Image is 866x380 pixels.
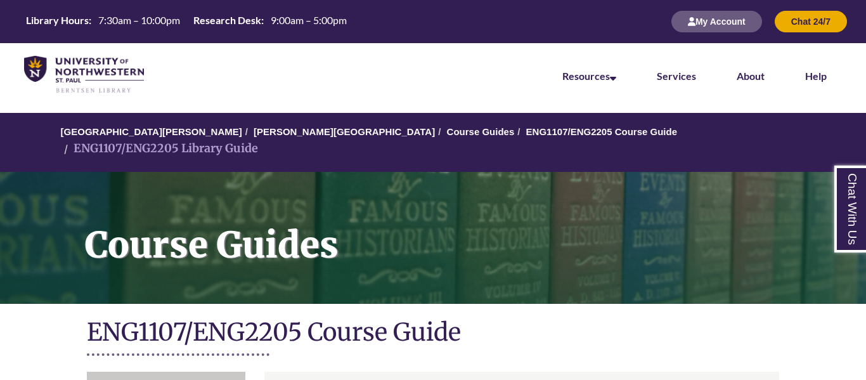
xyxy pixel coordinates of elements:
[447,126,515,137] a: Course Guides
[87,317,780,350] h1: ENG1107/ENG2205 Course Guide
[657,70,696,82] a: Services
[24,56,144,94] img: UNWSP Library Logo
[98,14,180,26] span: 7:30am – 10:00pm
[526,126,677,137] a: ENG1107/ENG2205 Course Guide
[254,126,435,137] a: [PERSON_NAME][GEOGRAPHIC_DATA]
[61,126,242,137] a: [GEOGRAPHIC_DATA][PERSON_NAME]
[775,16,847,27] a: Chat 24/7
[188,13,266,27] th: Research Desk:
[21,13,352,29] table: Hours Today
[775,11,847,32] button: Chat 24/7
[21,13,93,27] th: Library Hours:
[271,14,347,26] span: 9:00am – 5:00pm
[737,70,765,82] a: About
[71,172,866,287] h1: Course Guides
[562,70,616,82] a: Resources
[21,13,352,30] a: Hours Today
[671,16,762,27] a: My Account
[61,140,258,158] li: ENG1107/ENG2205 Library Guide
[671,11,762,32] button: My Account
[805,70,827,82] a: Help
